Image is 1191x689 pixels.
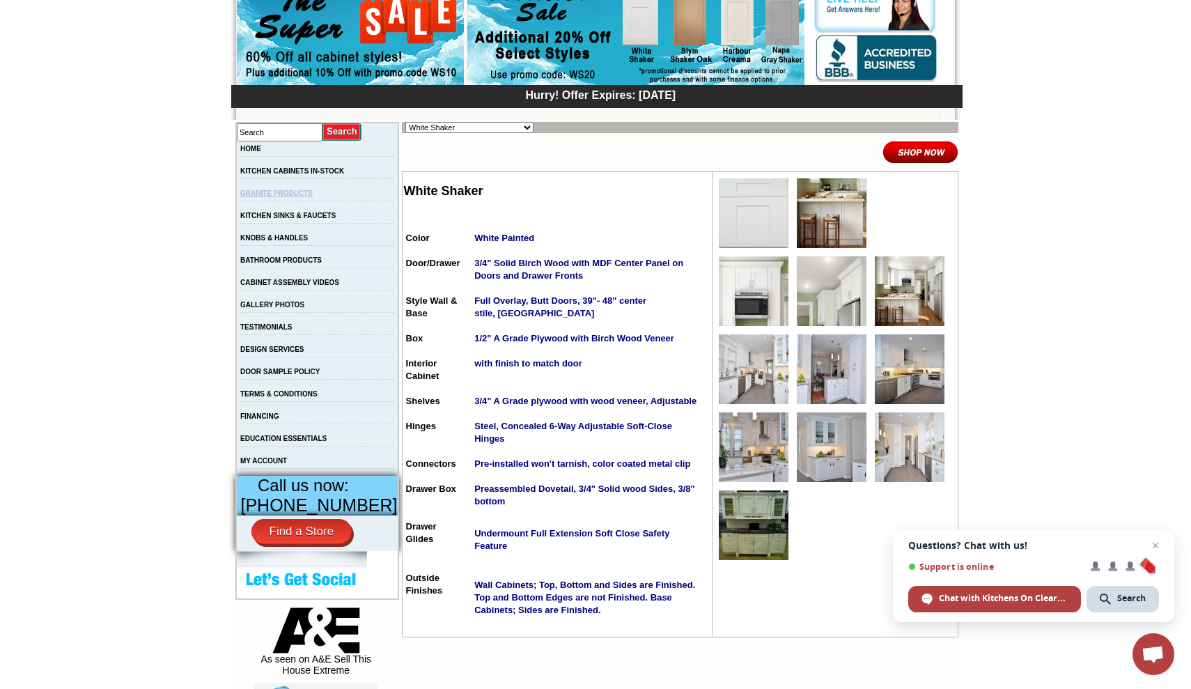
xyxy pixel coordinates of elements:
span: Door/Drawer [406,258,460,268]
strong: Preassembled Dovetail, 3/4" Solid wood Sides, 3/8" bottom [474,483,695,506]
a: EDUCATION ESSENTIALS [240,435,327,442]
span: Box [406,333,423,343]
span: Color [406,233,430,243]
a: FINANCING [240,412,279,420]
a: DESIGN SERVICES [240,346,304,353]
span: Style Wall & Base [406,295,458,318]
span: [PHONE_NUMBER] [241,495,398,515]
span: Drawer Box [406,483,456,494]
a: GALLERY PHOTOS [240,301,304,309]
div: Hurry! Offer Expires: [DATE] [238,87,963,102]
a: KITCHEN CABINETS IN-STOCK [240,167,344,175]
h2: White Shaker [404,184,710,199]
a: KITCHEN SINKS & FAUCETS [240,212,336,219]
span: Connectors [406,458,456,469]
span: Chat with Kitchens On Clearance [908,586,1081,612]
span: Undermount Full Extension Soft Close Safety Feature [474,528,669,551]
span: Search [1087,586,1159,612]
span: Search [1117,592,1146,605]
strong: Pre-installed won't tarnish, color coated metal clip [474,458,690,469]
span: Questions? Chat with us! [908,540,1159,551]
a: KNOBS & HANDLES [240,234,308,242]
span: Hinges [406,421,436,431]
strong: Steel, Concealed 6-Way Adjustable Soft-Close Hinges [474,421,672,444]
span: Outside Finishes [406,573,443,596]
span: Drawer Glides [406,521,437,544]
a: BATHROOM PRODUCTS [240,256,322,264]
strong: Full Overlay, Butt Doors, 39"- 48" center stile, [GEOGRAPHIC_DATA] [474,295,646,318]
div: As seen on A&E Sell This House Extreme [254,607,377,683]
span: Interior Cabinet [406,358,439,381]
strong: 1/2" A Grade Plywood with Birch Wood Veneer [474,333,674,343]
a: TESTIMONIALS [240,323,292,331]
a: Open chat [1132,633,1174,675]
strong: 3/4" Solid Birch Wood with MDF Center Panel on Doors and Drawer Fronts [474,258,683,281]
a: CABINET ASSEMBLY VIDEOS [240,279,339,286]
a: GRANITE PRODUCTS [240,189,313,197]
span: Call us now: [258,476,349,495]
span: Wall Cabinets; Top, Bottom and Sides are Finished. Top and Bottom Edges are not Finished. Base Ca... [474,580,695,615]
strong: with finish to match door [474,358,582,369]
span: Support is online [908,562,1081,572]
strong: 3/4" A Grade plywood with wood veneer, Adjustable [474,396,696,406]
a: HOME [240,145,261,153]
input: Submit [322,123,362,141]
strong: White Painted [474,233,534,243]
span: Shelves [406,396,440,406]
a: DOOR SAMPLE POLICY [240,368,320,376]
a: Find a Store [251,519,352,544]
a: MY ACCOUNT [240,457,287,465]
a: TERMS & CONDITIONS [240,390,318,398]
span: Chat with Kitchens On Clearance [939,592,1068,605]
